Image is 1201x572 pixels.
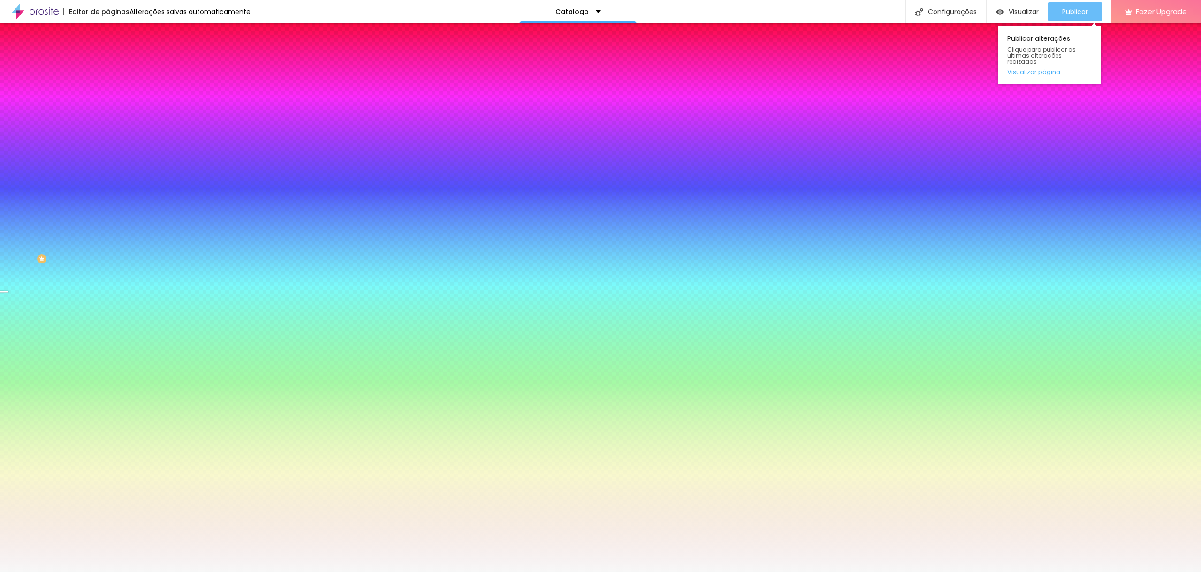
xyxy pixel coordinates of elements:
span: Visualizar [1009,8,1039,15]
a: Visualizar página [1007,69,1092,75]
button: Publicar [1048,2,1102,21]
img: Icone [915,8,923,16]
div: Alterações salvas automaticamente [129,8,251,15]
div: Editor de páginas [63,8,129,15]
button: Visualizar [987,2,1048,21]
p: Catalogo [555,8,589,15]
span: Publicar [1062,8,1088,15]
img: view-1.svg [996,8,1004,16]
div: Publicar alterações [998,26,1101,84]
span: Fazer Upgrade [1136,8,1187,15]
span: Clique para publicar as ultimas alterações reaizadas [1007,46,1092,65]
